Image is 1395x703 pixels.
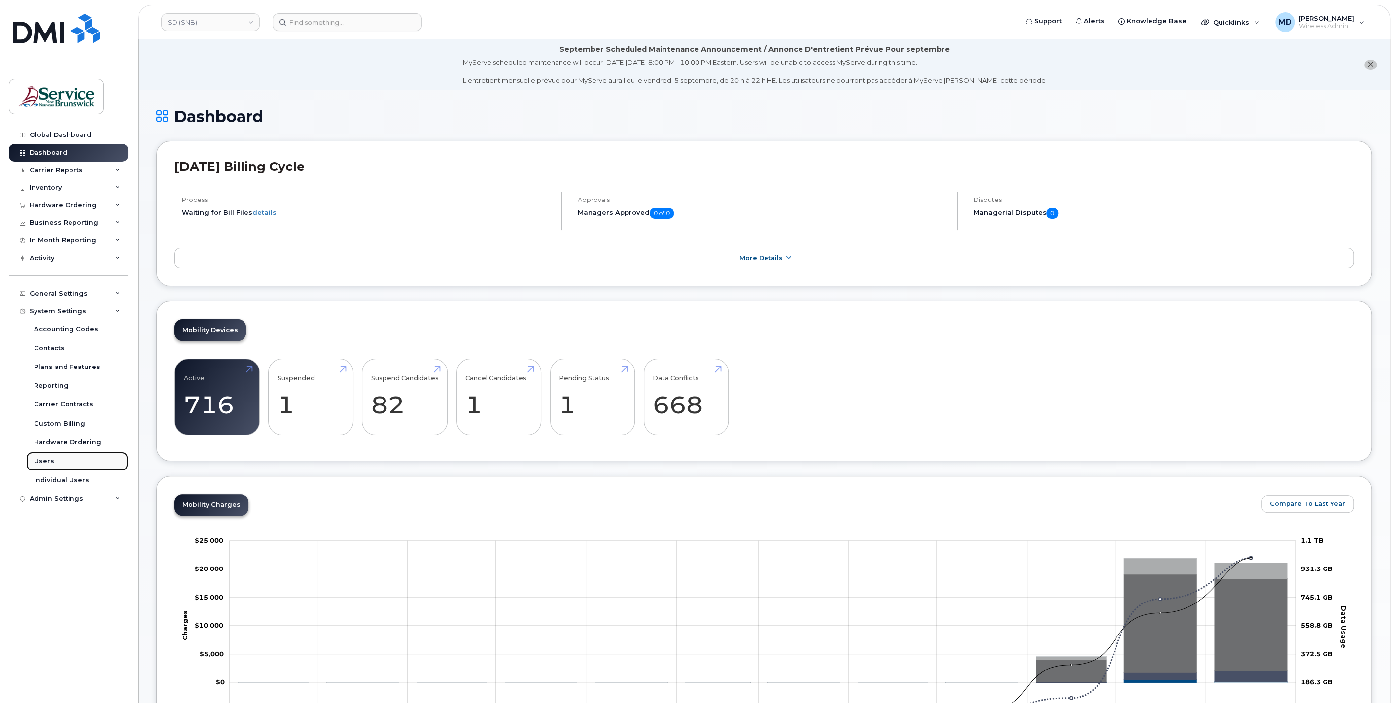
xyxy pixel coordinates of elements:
[216,678,225,686] tspan: $0
[156,108,1372,125] h1: Dashboard
[181,610,189,640] tspan: Charges
[1364,60,1377,70] button: close notification
[1046,208,1058,219] span: 0
[195,593,223,601] g: $0
[200,649,224,657] g: $0
[1270,499,1345,508] span: Compare To Last Year
[195,536,223,544] g: $0
[650,208,674,219] span: 0 of 0
[1301,678,1333,686] tspan: 186.3 GB
[182,196,553,203] h4: Process
[195,593,223,601] tspan: $15,000
[200,649,224,657] tspan: $5,000
[195,621,223,629] tspan: $10,000
[578,208,948,219] h5: Managers Approved
[1301,565,1333,572] tspan: 931.3 GB
[739,254,782,262] span: More Details
[559,365,626,430] a: Pending Status 1
[1301,649,1333,657] tspan: 372.5 GB
[252,208,277,216] a: details
[239,671,1287,683] g: Data
[1301,536,1324,544] tspan: 1.1 TB
[278,365,344,430] a: Suspended 1
[239,558,1287,683] g: Credits
[184,365,250,430] a: Active 716
[465,365,532,430] a: Cancel Candidates 1
[578,196,948,203] h4: Approvals
[371,365,439,430] a: Suspend Candidates 82
[195,536,223,544] tspan: $25,000
[195,565,223,572] tspan: $20,000
[1301,593,1333,601] tspan: 745.1 GB
[1261,495,1354,513] button: Compare To Last Year
[195,565,223,572] g: $0
[653,365,719,430] a: Data Conflicts 668
[174,494,248,516] a: Mobility Charges
[174,159,1354,174] h2: [DATE] Billing Cycle
[974,196,1354,203] h4: Disputes
[174,319,246,341] a: Mobility Devices
[1340,606,1348,648] tspan: Data Usage
[559,44,950,55] div: September Scheduled Maintenance Announcement / Annonce D'entretient Prévue Pour septembre
[195,621,223,629] g: $0
[1301,621,1333,629] tspan: 558.8 GB
[182,208,553,217] li: Waiting for Bill Files
[463,58,1047,85] div: MyServe scheduled maintenance will occur [DATE][DATE] 8:00 PM - 10:00 PM Eastern. Users will be u...
[239,574,1287,683] g: Features
[974,208,1354,219] h5: Managerial Disputes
